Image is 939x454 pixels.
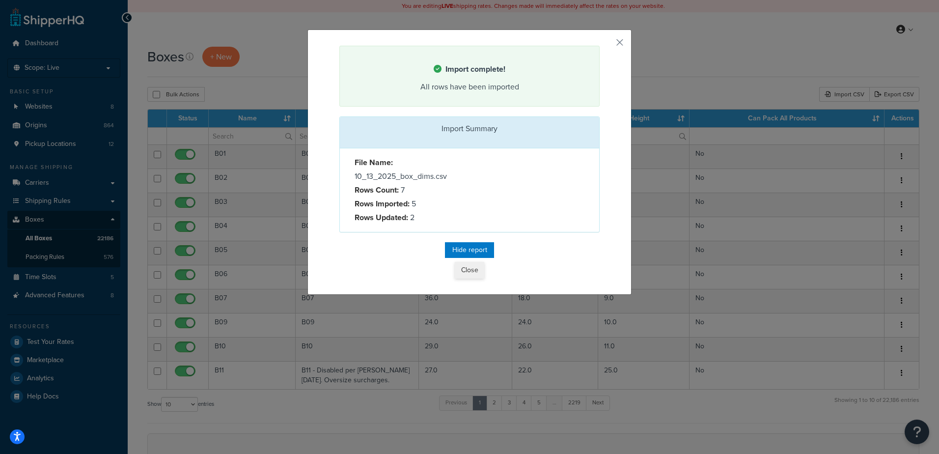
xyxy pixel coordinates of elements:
strong: Rows Imported: [355,198,410,209]
strong: Rows Updated: [355,212,408,223]
div: 10_13_2025_box_dims.csv 7 5 2 [347,156,469,225]
h4: Import complete! [352,63,587,75]
h3: Import Summary [347,124,592,133]
strong: Rows Count: [355,184,399,196]
div: All rows have been imported [352,80,587,94]
button: Close [455,262,484,279]
strong: File Name: [355,157,393,168]
button: Hide report [445,242,494,258]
